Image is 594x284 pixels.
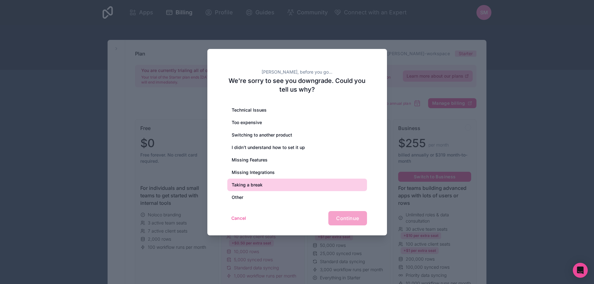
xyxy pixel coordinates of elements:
[227,116,367,129] div: Too expensive
[227,154,367,166] div: Missing Features
[227,76,367,94] h2: We're sorry to see you downgrade. Could you tell us why?
[227,141,367,154] div: I didn’t understand how to set it up
[227,166,367,179] div: Missing Integrations
[227,69,367,75] h2: [PERSON_NAME], before you go...
[227,191,367,204] div: Other
[227,213,250,223] button: Cancel
[227,179,367,191] div: Taking a break
[573,263,588,278] div: Open Intercom Messenger
[227,104,367,116] div: Technical Issues
[227,129,367,141] div: Switching to another product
